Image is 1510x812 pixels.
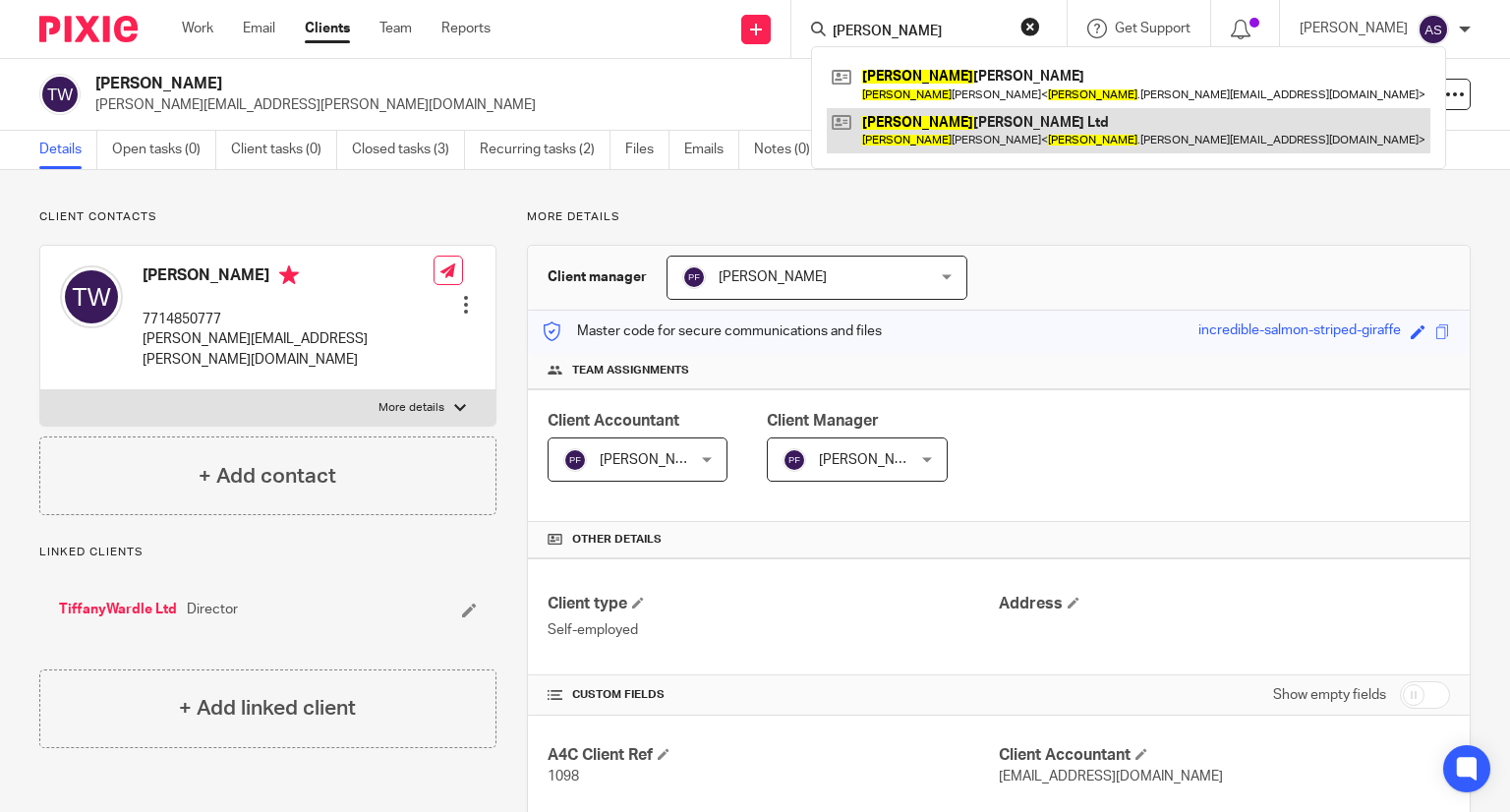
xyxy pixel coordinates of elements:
[548,594,999,614] h4: Client type
[182,19,213,38] a: Work
[59,600,177,619] a: TiffanyWardle Ltd
[600,453,708,467] span: [PERSON_NAME]
[199,461,336,492] h4: + Add contact
[143,265,434,290] h4: [PERSON_NAME]
[1300,19,1408,38] p: [PERSON_NAME]
[243,19,275,38] a: Email
[543,321,882,341] p: Master code for secure communications and files
[143,329,434,370] p: [PERSON_NAME][EMAIL_ADDRESS][PERSON_NAME][DOMAIN_NAME]
[625,131,669,169] a: Files
[783,448,806,472] img: svg%3E
[95,95,1203,115] p: [PERSON_NAME][EMAIL_ADDRESS][PERSON_NAME][DOMAIN_NAME]
[1273,685,1386,705] label: Show empty fields
[831,24,1008,41] input: Search
[179,693,356,724] h4: + Add linked client
[548,413,679,429] span: Client Accountant
[548,687,999,703] h4: CUSTOM FIELDS
[352,131,465,169] a: Closed tasks (3)
[682,265,706,289] img: svg%3E
[39,131,97,169] a: Details
[819,453,927,467] span: [PERSON_NAME]
[379,19,412,38] a: Team
[754,131,826,169] a: Notes (0)
[767,413,879,429] span: Client Manager
[480,131,610,169] a: Recurring tasks (2)
[684,131,739,169] a: Emails
[572,363,689,378] span: Team assignments
[39,16,138,42] img: Pixie
[279,265,299,285] i: Primary
[60,265,123,328] img: svg%3E
[143,310,434,329] p: 7714850777
[95,74,982,94] h2: [PERSON_NAME]
[548,745,999,766] h4: A4C Client Ref
[999,594,1450,614] h4: Address
[378,400,444,416] p: More details
[112,131,216,169] a: Open tasks (0)
[39,74,81,115] img: svg%3E
[39,545,496,560] p: Linked clients
[548,620,999,640] p: Self-employed
[999,770,1223,783] span: [EMAIL_ADDRESS][DOMAIN_NAME]
[563,448,587,472] img: svg%3E
[305,19,350,38] a: Clients
[231,131,337,169] a: Client tasks (0)
[527,209,1471,225] p: More details
[441,19,491,38] a: Reports
[548,267,647,287] h3: Client manager
[548,770,579,783] span: 1098
[39,209,496,225] p: Client contacts
[1418,14,1449,45] img: svg%3E
[187,600,238,619] span: Director
[1198,320,1401,343] div: incredible-salmon-striped-giraffe
[719,270,827,284] span: [PERSON_NAME]
[572,532,662,548] span: Other details
[1020,17,1040,36] button: Clear
[999,745,1450,766] h4: Client Accountant
[1115,22,1191,35] span: Get Support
